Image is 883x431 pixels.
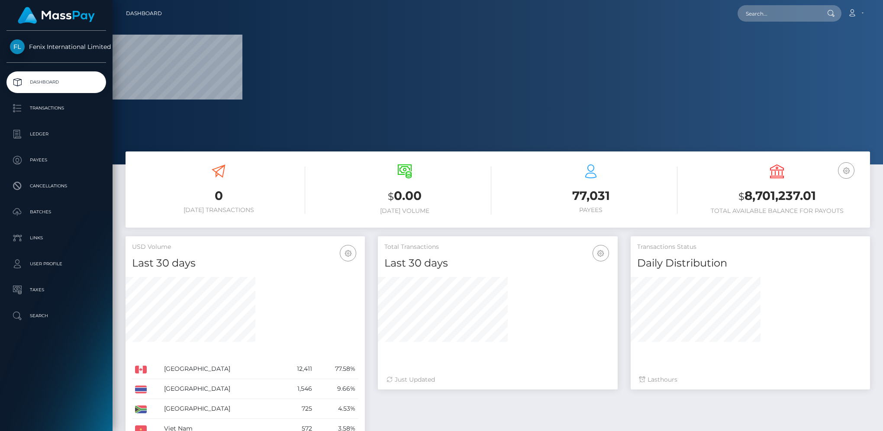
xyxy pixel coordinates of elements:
[6,253,106,275] a: User Profile
[135,405,147,413] img: ZA.png
[161,359,280,379] td: [GEOGRAPHIC_DATA]
[738,190,744,203] small: $
[6,227,106,249] a: Links
[132,187,305,204] h3: 0
[6,175,106,197] a: Cancellations
[280,399,315,419] td: 725
[132,243,358,251] h5: USD Volume
[10,39,25,54] img: Fenix International Limited
[639,375,861,384] div: Last hours
[6,43,106,51] span: Fenix International Limited
[280,359,315,379] td: 12,411
[161,399,280,419] td: [GEOGRAPHIC_DATA]
[132,256,358,271] h4: Last 30 days
[10,283,103,296] p: Taxes
[10,180,103,193] p: Cancellations
[690,187,864,205] h3: 8,701,237.01
[132,206,305,214] h6: [DATE] Transactions
[637,243,864,251] h5: Transactions Status
[315,359,358,379] td: 77.58%
[315,399,358,419] td: 4.53%
[388,190,394,203] small: $
[10,154,103,167] p: Payees
[10,257,103,270] p: User Profile
[10,232,103,244] p: Links
[384,256,611,271] h4: Last 30 days
[738,5,819,22] input: Search...
[10,102,103,115] p: Transactions
[637,256,864,271] h4: Daily Distribution
[6,305,106,327] a: Search
[690,207,864,215] h6: Total Available Balance for Payouts
[161,379,280,399] td: [GEOGRAPHIC_DATA]
[6,201,106,223] a: Batches
[6,71,106,93] a: Dashboard
[6,279,106,301] a: Taxes
[6,97,106,119] a: Transactions
[135,366,147,373] img: CA.png
[280,379,315,399] td: 1,546
[10,206,103,219] p: Batches
[384,243,611,251] h5: Total Transactions
[6,149,106,171] a: Payees
[315,379,358,399] td: 9.66%
[387,375,609,384] div: Just Updated
[6,123,106,145] a: Ledger
[10,309,103,322] p: Search
[18,7,95,24] img: MassPay Logo
[126,4,162,23] a: Dashboard
[318,207,491,215] h6: [DATE] Volume
[504,187,677,204] h3: 77,031
[135,386,147,393] img: TH.png
[504,206,677,214] h6: Payees
[318,187,491,205] h3: 0.00
[10,76,103,89] p: Dashboard
[10,128,103,141] p: Ledger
